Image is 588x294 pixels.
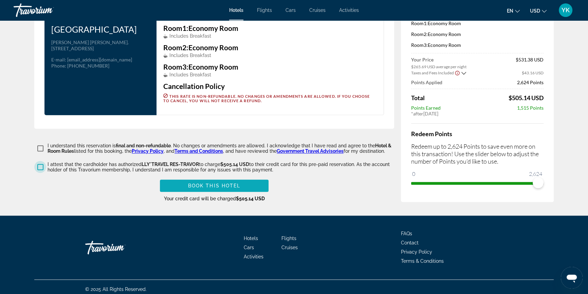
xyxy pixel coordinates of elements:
[163,94,370,103] span: This rate is non-refundable. No changes or amendments are allowed. If you choose to cancel, you w...
[411,170,416,178] span: 0
[411,130,544,137] h4: Redeem Points
[85,237,153,258] a: Go Home
[401,249,432,255] a: Privacy Policy
[411,94,425,102] span: Total
[236,196,265,201] span: $505.14 USD
[561,267,583,289] iframe: Кнопка запуска окна обмена сообщениями
[517,79,544,85] span: 2,624 Points
[51,24,150,34] h3: [GEOGRAPHIC_DATA]
[411,42,428,48] span: 3:
[401,258,444,264] a: Terms & Conditions
[309,7,326,13] a: Cruises
[51,63,65,69] span: Phone
[220,162,249,167] span: $505.14 USD
[188,183,241,188] span: Book this hotel
[401,240,419,245] a: Contact
[163,43,188,52] span: 2:
[244,236,258,241] a: Hotels
[163,43,182,52] span: Room
[142,162,199,167] span: LLY*TRAVEL RES-TRAVOR
[411,79,442,85] span: Points Applied
[51,39,150,52] p: [PERSON_NAME] [PERSON_NAME]. [STREET_ADDRESS]
[169,33,211,39] span: Includes Breakfast
[48,162,394,172] p: I attest that the cardholder has authorized to charge to their credit card for this pre-paid rese...
[411,31,544,37] p: Economy Room
[163,24,377,32] h3: Economy Room
[281,245,298,250] a: Cruises
[411,31,424,37] span: Room
[533,177,544,188] span: ngx-slider
[229,7,243,13] a: Hotels
[244,245,254,250] a: Cars
[411,20,428,26] span: 1:
[244,254,263,259] a: Activities
[411,69,466,76] button: Show Taxes and Fees breakdown
[411,64,466,69] span: $265.69 USD average per night
[562,7,570,14] span: YK
[174,148,223,154] a: Terms and Conditions
[163,62,188,71] span: 3:
[257,7,272,13] a: Flights
[339,7,359,13] a: Activities
[169,53,211,58] span: Includes Breakfast
[169,72,211,77] span: Includes Breakfast
[411,111,544,116] div: * [DATE]
[14,1,81,19] a: Travorium
[411,31,428,37] span: 2:
[413,111,423,116] span: after
[411,57,466,62] span: Your Price
[411,42,544,48] p: Economy Room
[507,6,520,16] button: Change language
[455,70,460,76] button: Show Taxes and Fees disclaimer
[411,20,424,26] span: Room
[522,70,544,75] span: $43.16 USD
[160,180,269,192] button: Book this hotel
[411,105,441,111] span: Points Earned
[517,105,544,111] span: 1,515 Points
[116,143,171,148] span: final and non-refundable
[164,196,265,201] span: Your credit card will be charged
[516,57,544,69] span: $531.38 USD
[507,8,513,14] span: en
[557,3,574,17] button: User Menu
[163,62,182,71] span: Room
[163,24,182,32] span: Room
[85,287,147,292] span: © 2025 All Rights Reserved.
[411,42,424,48] span: Room
[411,143,544,165] p: Redeem up to 2,624 Points to save even more on this transaction! Use the slider below to adjust t...
[48,143,391,154] span: Hotel & Room Rules
[132,148,164,154] a: Privacy Policy
[401,231,412,236] a: FAQs
[411,182,544,183] ngx-slider: ngx-slider
[530,6,547,16] button: Change currency
[163,63,377,71] h3: Economy Room
[411,70,454,75] span: Taxes and Fees Included
[411,20,544,26] p: Economy Room
[51,57,65,62] span: E-mail
[163,82,377,90] h3: Cancellation Policy
[48,143,394,154] p: I understand this reservation is . No changes or amendments are allowed. I acknowledge that I hav...
[65,57,132,62] span: : [EMAIL_ADDRESS][DOMAIN_NAME]
[530,8,540,14] span: USD
[65,63,109,69] span: : [PHONE_NUMBER]
[163,44,377,51] h3: Economy Room
[286,7,296,13] a: Cars
[277,148,344,154] a: Government Travel Advisories
[281,236,296,241] a: Flights
[509,94,544,102] span: $505.14 USD
[528,170,543,178] span: 2,624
